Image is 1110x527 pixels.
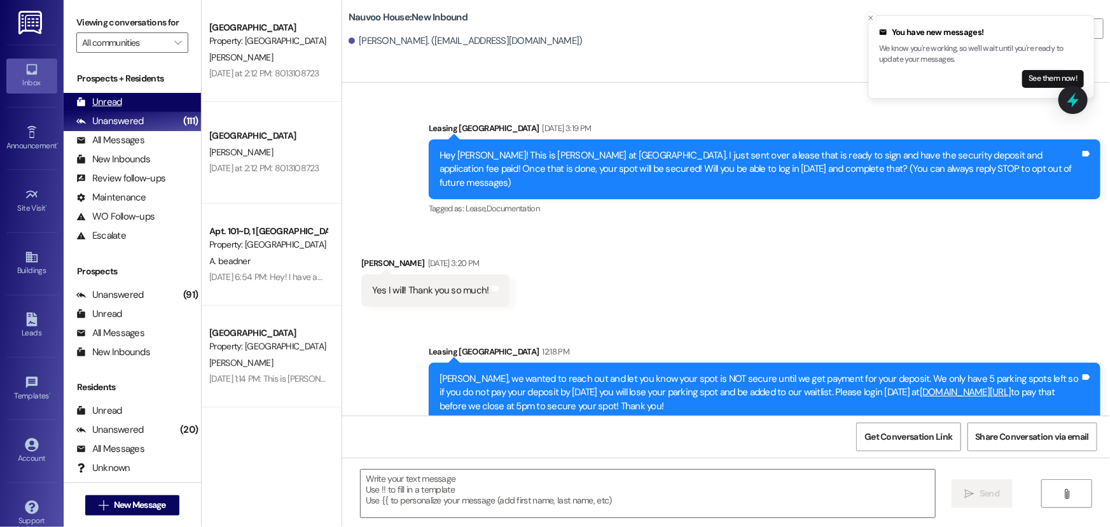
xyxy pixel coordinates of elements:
div: Yes I will! Thank you so much! [372,284,489,297]
div: (20) [177,420,201,440]
i:  [174,38,181,48]
div: Prospects + Residents [64,72,201,85]
div: All Messages [76,442,144,456]
p: We know you're working, so we'll wait until you're ready to update your messages. [879,43,1084,66]
span: [PERSON_NAME] [209,357,273,369]
button: Send [952,479,1013,508]
span: • [46,202,48,211]
div: New Inbounds [76,153,150,166]
input: All communities [82,32,168,53]
div: Escalate [76,229,126,242]
span: [PERSON_NAME] [209,146,273,158]
div: WO Follow-ups [76,210,155,223]
div: [GEOGRAPHIC_DATA] [209,129,327,143]
span: Lease , [466,203,487,214]
div: Property: [GEOGRAPHIC_DATA] [209,238,327,251]
div: Unanswered [76,115,144,128]
div: [GEOGRAPHIC_DATA] [209,435,327,448]
button: Close toast [864,11,877,24]
span: [PERSON_NAME] [209,52,273,63]
button: See them now! [1022,70,1084,88]
i:  [965,489,975,499]
div: Unknown [76,461,130,475]
a: [DOMAIN_NAME][URL] [920,386,1011,398]
div: [DATE] at 2:12 PM: 8013108723 [209,67,319,79]
a: Site Visit • [6,184,57,218]
div: Prospects [64,265,201,278]
div: [DATE] at 2:12 PM: 8013108723 [209,162,319,174]
span: Share Conversation via email [976,430,1089,444]
div: (91) [180,285,201,305]
span: • [49,390,51,398]
a: Templates • [6,372,57,406]
div: New Inbounds [76,346,150,359]
button: Get Conversation Link [856,423,961,451]
div: 12:18 PM [539,345,570,358]
span: A. beadner [209,255,250,267]
a: Account [6,434,57,468]
img: ResiDesk Logo [18,11,45,34]
div: All Messages [76,327,144,340]
div: [PERSON_NAME] [361,256,510,274]
span: New Message [114,498,166,512]
div: (111) [180,111,201,131]
a: Leads [6,309,57,343]
div: Unread [76,307,122,321]
span: • [57,139,59,148]
span: Get Conversation Link [864,430,952,444]
button: New Message [85,495,179,516]
i:  [99,500,108,510]
label: Viewing conversations for [76,13,188,32]
div: Unread [76,95,122,109]
div: Leasing [GEOGRAPHIC_DATA] [429,122,1100,139]
div: [PERSON_NAME], we wanted to reach out and let you know your spot is NOT secure until we get payme... [440,372,1080,413]
div: Maintenance [76,191,146,204]
span: Documentation [487,203,540,214]
div: Unanswered [76,288,144,302]
b: Nauvoo House: New Inbound [349,11,468,24]
div: Leasing [GEOGRAPHIC_DATA] [429,345,1100,363]
a: Buildings [6,246,57,281]
div: All Messages [76,134,144,147]
div: [DATE] 3:20 PM [425,256,480,270]
div: [DATE] 1:14 PM: This is [PERSON_NAME], I'm selling my contract to [PERSON_NAME] [209,373,511,384]
div: You have new messages! [879,26,1084,39]
div: [DATE] 6:54 PM: Hey! I have an apartment problem to report, I called the number but it's outside ... [209,271,845,283]
div: Unanswered [76,423,144,437]
div: Hey [PERSON_NAME]! This is [PERSON_NAME] at [GEOGRAPHIC_DATA]. I just sent over a lease that is r... [440,149,1080,190]
button: Share Conversation via email [968,423,1097,451]
div: Property: [GEOGRAPHIC_DATA] [209,34,327,48]
div: Residents [64,381,201,394]
div: Unread [76,404,122,418]
a: Inbox [6,59,57,93]
span: Send [980,487,999,500]
div: Property: [GEOGRAPHIC_DATA] [209,340,327,353]
div: Apt. 101~D, 1 [GEOGRAPHIC_DATA] [209,225,327,238]
i:  [1062,489,1072,499]
div: Review follow-ups [76,172,165,185]
div: [GEOGRAPHIC_DATA] [209,327,327,340]
div: [GEOGRAPHIC_DATA] [209,21,327,34]
div: [PERSON_NAME]. ([EMAIL_ADDRESS][DOMAIN_NAME]) [349,34,583,48]
div: Tagged as: [429,199,1100,218]
div: [DATE] 3:19 PM [539,122,592,135]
